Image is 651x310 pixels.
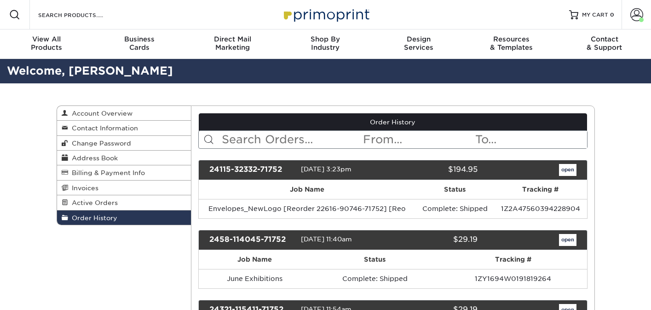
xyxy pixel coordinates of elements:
[559,164,576,176] a: open
[439,250,587,269] th: Tracking #
[279,35,372,43] span: Shop By
[93,35,186,52] div: Cards
[68,199,118,206] span: Active Orders
[68,124,138,132] span: Contact Information
[474,131,587,148] input: To...
[279,35,372,52] div: Industry
[279,29,372,59] a: Shop ByIndustry
[68,154,118,162] span: Address Book
[57,121,191,135] a: Contact Information
[199,113,587,131] a: Order History
[202,164,301,176] div: 24115-32332-71752
[199,250,311,269] th: Job Name
[494,180,587,199] th: Tracking #
[186,35,279,52] div: Marketing
[301,235,352,243] span: [DATE] 11:40am
[416,199,494,218] td: Complete: Shipped
[301,165,351,173] span: [DATE] 3:23pm
[610,12,614,18] span: 0
[465,29,558,59] a: Resources& Templates
[57,151,191,165] a: Address Book
[558,35,651,43] span: Contact
[558,29,651,59] a: Contact& Support
[68,140,131,147] span: Change Password
[202,234,301,246] div: 2458-114045-71752
[386,164,484,176] div: $194.95
[280,5,372,24] img: Primoprint
[465,35,558,52] div: & Templates
[186,29,279,59] a: Direct MailMarketing
[494,199,587,218] td: 1Z2A47560394228904
[582,11,608,19] span: MY CART
[57,106,191,121] a: Account Overview
[68,169,145,176] span: Billing & Payment Info
[57,136,191,151] a: Change Password
[93,35,186,43] span: Business
[311,250,439,269] th: Status
[439,269,587,288] td: 1ZY1694W0191819264
[57,165,191,180] a: Billing & Payment Info
[199,180,416,199] th: Job Name
[68,184,98,192] span: Invoices
[386,234,484,246] div: $29.19
[68,110,133,117] span: Account Overview
[465,35,558,43] span: Resources
[57,181,191,195] a: Invoices
[372,35,465,52] div: Services
[372,35,465,43] span: Design
[186,35,279,43] span: Direct Mail
[559,234,576,246] a: open
[221,131,362,148] input: Search Orders...
[93,29,186,59] a: BusinessCards
[37,9,127,20] input: SEARCH PRODUCTS.....
[68,214,117,222] span: Order History
[372,29,465,59] a: DesignServices
[57,211,191,225] a: Order History
[416,180,494,199] th: Status
[311,269,439,288] td: Complete: Shipped
[199,269,311,288] td: June Exhibitions
[199,199,416,218] td: Envelopes_NewLogo [Reorder 22616-90746-71752] [Reo
[362,131,474,148] input: From...
[558,35,651,52] div: & Support
[57,195,191,210] a: Active Orders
